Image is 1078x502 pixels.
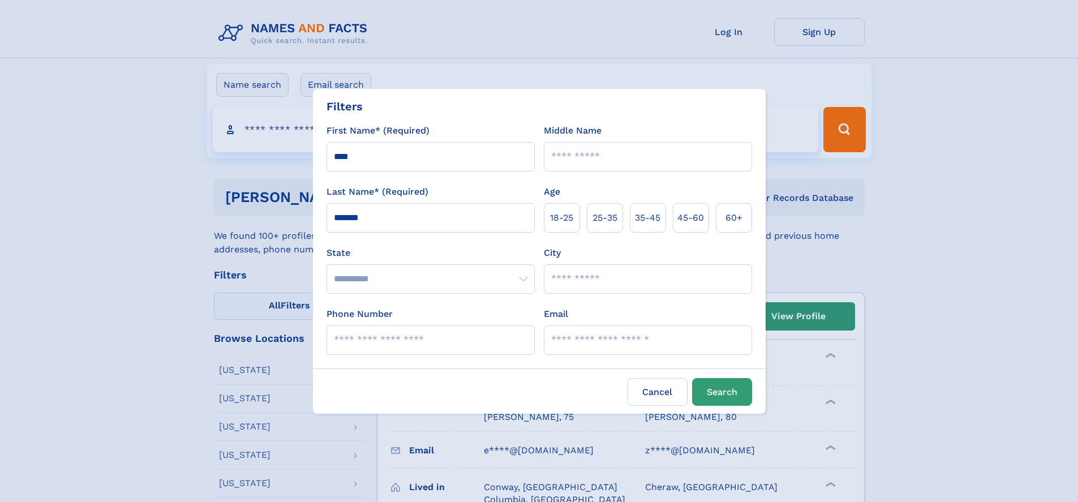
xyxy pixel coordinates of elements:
[327,98,363,115] div: Filters
[725,211,742,225] span: 60+
[544,124,602,138] label: Middle Name
[592,211,617,225] span: 25‑35
[327,124,430,138] label: First Name* (Required)
[628,378,688,406] label: Cancel
[544,307,568,321] label: Email
[544,185,560,199] label: Age
[635,211,660,225] span: 35‑45
[677,211,704,225] span: 45‑60
[692,378,752,406] button: Search
[327,307,393,321] label: Phone Number
[327,246,535,260] label: State
[550,211,573,225] span: 18‑25
[544,246,561,260] label: City
[327,185,428,199] label: Last Name* (Required)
